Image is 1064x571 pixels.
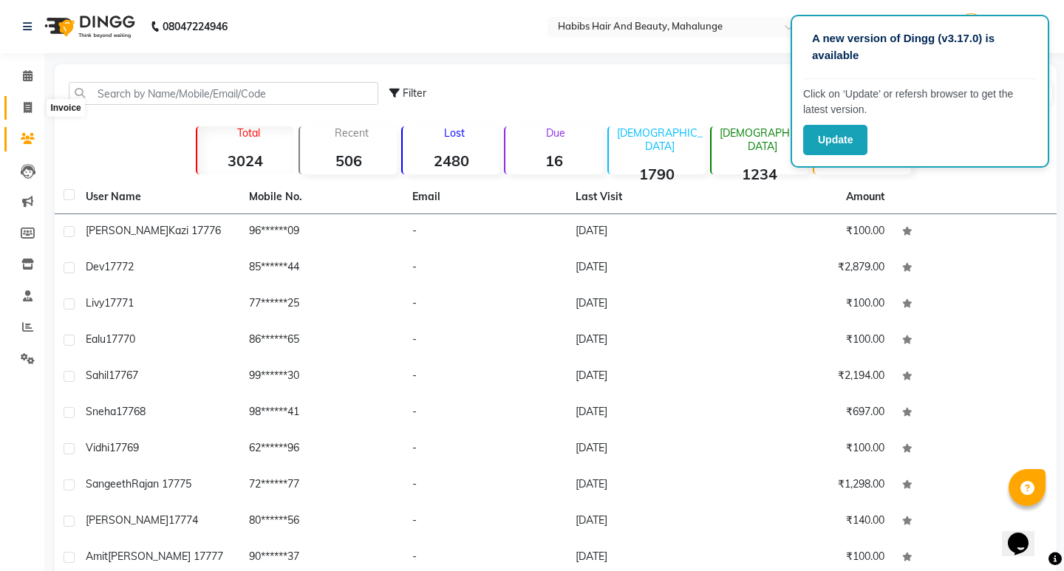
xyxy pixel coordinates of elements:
strong: 1790 [609,165,706,183]
strong: 2480 [403,151,499,170]
th: Mobile No. [240,180,403,214]
span: Filter [403,86,426,100]
span: Sangeeth [86,477,132,490]
p: [DEMOGRAPHIC_DATA] [717,126,808,153]
strong: 3024 [197,151,294,170]
iframe: chat widget [1002,512,1049,556]
p: Click on ‘Update’ or refersh browser to get the latest version. [803,86,1037,117]
td: - [403,323,567,359]
p: A new version of Dingg (v3.17.0) is available [812,30,1028,64]
span: 17772 [104,260,134,273]
img: logo [38,6,139,47]
p: [DEMOGRAPHIC_DATA] [615,126,706,153]
th: Email [403,180,567,214]
td: - [403,214,567,250]
td: [DATE] [567,468,730,504]
td: [DATE] [567,323,730,359]
td: ₹697.00 [730,395,893,431]
td: - [403,395,567,431]
strong: 506 [300,151,397,170]
span: Kazi 17776 [168,224,221,237]
td: - [403,431,567,468]
span: 17767 [109,369,138,382]
td: [DATE] [567,431,730,468]
td: - [403,287,567,323]
td: ₹100.00 [730,214,893,250]
td: - [403,250,567,287]
td: ₹100.00 [730,287,893,323]
span: Rajan 17775 [132,477,191,490]
span: 17768 [116,405,146,418]
td: [DATE] [567,214,730,250]
strong: 16 [505,151,602,170]
th: Last Visit [567,180,730,214]
span: Ealu [86,332,106,346]
td: [DATE] [567,359,730,395]
th: User Name [77,180,240,214]
input: Search by Name/Mobile/Email/Code [69,82,378,105]
img: Manager [958,13,984,39]
span: 17774 [168,513,198,527]
th: Amount [837,180,893,213]
div: Invoice [47,99,84,117]
span: Amit [86,550,108,563]
span: Dev [86,260,104,273]
td: [DATE] [567,504,730,540]
p: Total [203,126,294,140]
td: ₹100.00 [730,323,893,359]
span: [PERSON_NAME] [86,513,168,527]
td: ₹140.00 [730,504,893,540]
td: [DATE] [567,395,730,431]
td: - [403,468,567,504]
td: - [403,359,567,395]
span: [PERSON_NAME] [86,224,168,237]
td: ₹100.00 [730,431,893,468]
td: ₹1,298.00 [730,468,893,504]
td: [DATE] [567,250,730,287]
td: - [403,504,567,540]
span: Sahil [86,369,109,382]
span: 17770 [106,332,135,346]
p: Recent [306,126,397,140]
span: 17769 [109,441,139,454]
td: [DATE] [567,287,730,323]
strong: 1234 [712,165,808,183]
p: Lost [409,126,499,140]
span: Vidhi [86,441,109,454]
span: Livy [86,296,104,310]
td: ₹2,194.00 [730,359,893,395]
p: Due [508,126,602,140]
span: Sneha [86,405,116,418]
span: 17771 [104,296,134,310]
td: ₹2,879.00 [730,250,893,287]
span: [PERSON_NAME] 17777 [108,550,223,563]
b: 08047224946 [163,6,228,47]
button: Update [803,125,867,155]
